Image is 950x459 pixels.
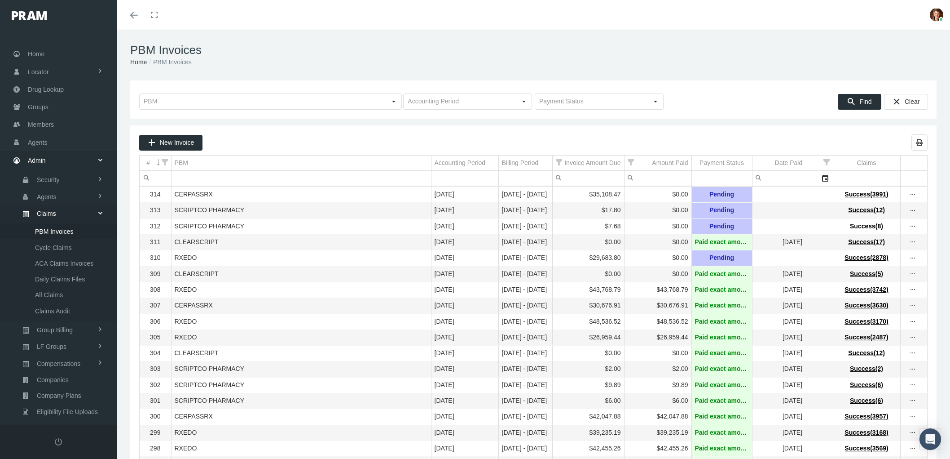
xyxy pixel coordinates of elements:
[906,381,920,390] div: more
[146,159,150,167] div: #
[556,159,562,165] span: Show filter options for column 'Invoice Amount Due'
[844,334,888,341] span: Success(2487)
[12,11,47,20] img: PRAM_20_x_78.png
[130,43,937,57] h1: PBM Invoices
[556,190,621,199] div: $35,108.47
[140,203,171,218] td: 313
[818,171,833,186] div: Select
[628,333,688,342] div: $26,959.44
[906,349,920,358] div: Show Invoice actions
[906,412,920,421] div: Show Invoice actions
[140,330,171,345] td: 305
[857,159,876,167] div: Claims
[171,282,431,298] td: RXEDO
[691,187,752,203] td: Pending
[498,330,552,345] td: [DATE] - [DATE]
[556,381,621,389] div: $9.89
[628,412,688,421] div: $42,047.88
[171,425,431,441] td: RXEDO
[37,372,69,388] span: Companies
[906,190,920,199] div: more
[859,98,871,105] span: Find
[906,270,920,279] div: Show Invoice actions
[556,412,621,421] div: $42,047.88
[171,298,431,314] td: CERPASSRX
[628,397,688,405] div: $6.00
[171,250,431,266] td: RXEDO
[37,206,56,221] span: Claims
[498,377,552,393] td: [DATE] - [DATE]
[844,254,888,261] span: Success(2878)
[556,254,621,262] div: $29,683.80
[556,238,621,246] div: $0.00
[498,250,552,266] td: [DATE] - [DATE]
[628,206,688,214] div: $0.00
[691,346,752,361] td: Paid exact amount
[28,98,48,116] span: Groups
[431,361,498,377] td: [DATE]
[691,250,752,266] td: Pending
[37,420,59,436] span: Content
[37,404,98,419] span: Eligibility File Uploads
[140,314,171,330] td: 306
[140,250,171,266] td: 310
[498,203,552,218] td: [DATE] - [DATE]
[162,159,168,165] span: Show filter options for column '#'
[906,206,920,215] div: Show Invoice actions
[171,314,431,330] td: RXEDO
[171,393,431,409] td: SCRIPTCO PHARMACY
[171,409,431,425] td: CERPASSRX
[502,159,539,167] div: Billing Period
[850,365,883,372] span: Success(2)
[850,270,883,277] span: Success(5)
[140,361,171,377] td: 303
[556,428,621,437] div: $39,235.19
[752,282,833,298] td: [DATE]
[498,393,552,409] td: [DATE] - [DATE]
[652,159,688,167] div: Amount Paid
[140,409,171,425] td: 300
[552,156,624,171] td: Column Invoice Amount Due
[140,187,171,203] td: 314
[628,159,634,165] span: Show filter options for column 'Amount Paid'
[431,282,498,298] td: [DATE]
[906,301,920,310] div: Show Invoice actions
[850,397,883,404] span: Success(6)
[28,116,54,133] span: Members
[431,235,498,250] td: [DATE]
[556,444,621,453] div: $42,455.26
[498,346,552,361] td: [DATE] - [DATE]
[648,94,663,109] div: Select
[699,159,744,167] div: Payment Status
[431,203,498,218] td: [DATE]
[431,330,498,345] td: [DATE]
[906,302,920,311] div: more
[171,361,431,377] td: SCRIPTCO PHARMACY
[628,317,688,326] div: $48,536.52
[906,333,920,342] div: Show Invoice actions
[431,218,498,234] td: [DATE]
[556,270,621,278] div: $0.00
[823,159,830,165] span: Show filter options for column 'Date Paid'
[160,139,194,146] span: New Invoice
[37,388,81,403] span: Company Plans
[431,441,498,456] td: [DATE]
[140,441,171,456] td: 298
[906,381,920,390] div: Show Invoice actions
[691,282,752,298] td: Paid exact amount
[906,349,920,358] div: more
[752,361,833,377] td: [DATE]
[691,218,752,234] td: Pending
[431,393,498,409] td: [DATE]
[498,409,552,425] td: [DATE] - [DATE]
[498,361,552,377] td: [DATE] - [DATE]
[556,317,621,326] div: $48,536.52
[37,172,60,187] span: Security
[752,409,833,425] td: [DATE]
[628,428,688,437] div: $39,235.19
[171,346,431,361] td: CLEARSCRIPT
[171,266,431,282] td: CLEARSCRIPT
[431,314,498,330] td: [DATE]
[431,346,498,361] td: [DATE]
[628,285,688,294] div: $43,768.79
